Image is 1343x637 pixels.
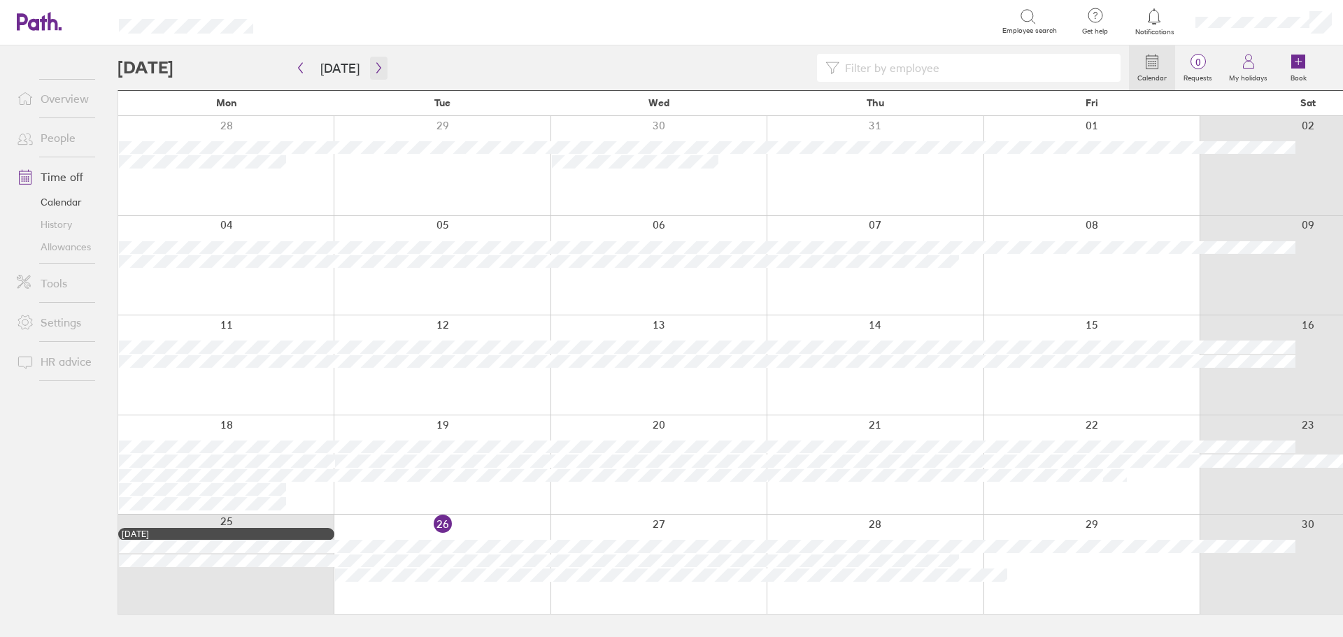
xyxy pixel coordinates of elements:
a: Tools [6,269,118,297]
a: People [6,124,118,152]
span: Employee search [1002,27,1057,35]
a: Calendar [1129,45,1175,90]
span: Tue [434,97,450,108]
label: My holidays [1221,70,1276,83]
span: Sat [1300,97,1316,108]
span: Mon [216,97,237,108]
a: 0Requests [1175,45,1221,90]
span: Fri [1086,97,1098,108]
a: Allowances [6,236,118,258]
label: Book [1282,70,1315,83]
a: Settings [6,308,118,336]
a: Calendar [6,191,118,213]
div: Search [291,15,327,27]
div: [DATE] [122,529,331,539]
a: Notifications [1132,7,1177,36]
a: HR advice [6,348,118,375]
span: Notifications [1132,28,1177,36]
span: 0 [1175,57,1221,68]
a: Book [1276,45,1321,90]
span: Get help [1072,27,1118,36]
button: [DATE] [309,57,371,80]
a: Overview [6,85,118,113]
span: Thu [867,97,884,108]
input: Filter by employee [839,55,1112,81]
span: Wed [648,97,669,108]
a: My holidays [1221,45,1276,90]
a: History [6,213,118,236]
label: Calendar [1129,70,1175,83]
a: Time off [6,163,118,191]
label: Requests [1175,70,1221,83]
